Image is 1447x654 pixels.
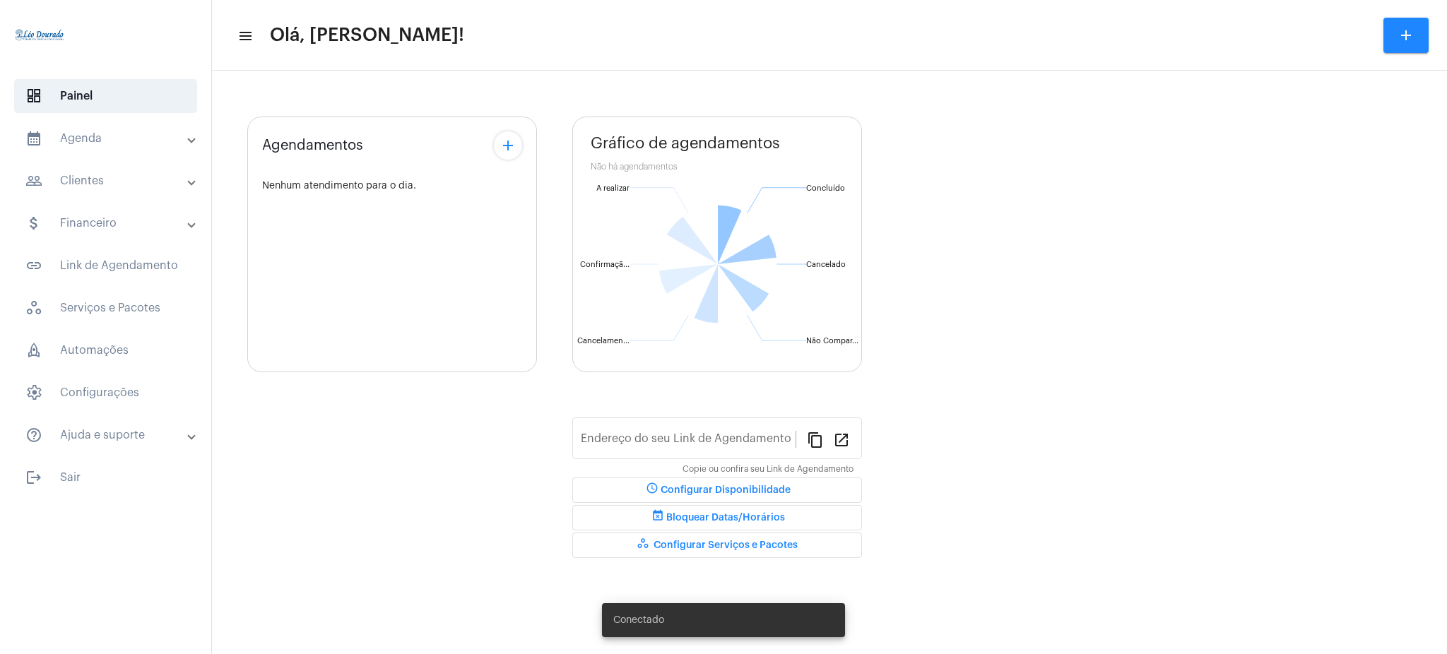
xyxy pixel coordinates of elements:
[683,465,854,475] mat-hint: Copie ou confira seu Link de Agendamento
[25,88,42,105] span: sidenav icon
[8,121,211,155] mat-expansion-panel-header: sidenav iconAgenda
[8,418,211,452] mat-expansion-panel-header: sidenav iconAjuda e suporte
[25,427,42,444] mat-icon: sidenav icon
[25,172,189,189] mat-panel-title: Clientes
[613,613,664,627] span: Conectado
[25,384,42,401] span: sidenav icon
[572,477,862,503] button: Configurar Disponibilidade
[644,485,791,495] span: Configurar Disponibilidade
[262,181,522,191] div: Nenhum atendimento para o dia.
[8,164,211,198] mat-expansion-panel-header: sidenav iconClientes
[637,540,798,550] span: Configurar Serviços e Pacotes
[25,257,42,274] mat-icon: sidenav icon
[637,537,654,554] mat-icon: workspaces_outlined
[25,469,42,486] mat-icon: sidenav icon
[25,172,42,189] mat-icon: sidenav icon
[14,249,197,283] span: Link de Agendamento
[25,215,189,232] mat-panel-title: Financeiro
[500,137,516,154] mat-icon: add
[25,130,189,147] mat-panel-title: Agenda
[25,215,42,232] mat-icon: sidenav icon
[581,435,796,448] input: Link
[572,505,862,530] button: Bloquear Datas/Horários
[591,135,780,152] span: Gráfico de agendamentos
[1398,27,1414,44] mat-icon: add
[596,184,630,192] text: A realizar
[649,513,785,523] span: Bloquear Datas/Horários
[806,337,858,345] text: Não Compar...
[572,533,862,558] button: Configurar Serviços e Pacotes
[580,261,630,269] text: Confirmaçã...
[8,206,211,240] mat-expansion-panel-header: sidenav iconFinanceiro
[25,130,42,147] mat-icon: sidenav icon
[833,431,850,448] mat-icon: open_in_new
[14,333,197,367] span: Automações
[14,79,197,113] span: Painel
[649,509,666,526] mat-icon: event_busy
[644,482,661,499] mat-icon: schedule
[14,460,197,494] span: Sair
[237,28,252,44] mat-icon: sidenav icon
[14,376,197,410] span: Configurações
[25,299,42,316] span: sidenav icon
[25,342,42,359] span: sidenav icon
[262,138,363,153] span: Agendamentos
[807,431,824,448] mat-icon: content_copy
[806,184,845,192] text: Concluído
[11,7,68,64] img: 4c910ca3-f26c-c648-53c7-1a2041c6e520.jpg
[270,24,464,47] span: Olá, [PERSON_NAME]!
[25,427,189,444] mat-panel-title: Ajuda e suporte
[577,337,630,345] text: Cancelamen...
[14,291,197,325] span: Serviços e Pacotes
[806,261,846,268] text: Cancelado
